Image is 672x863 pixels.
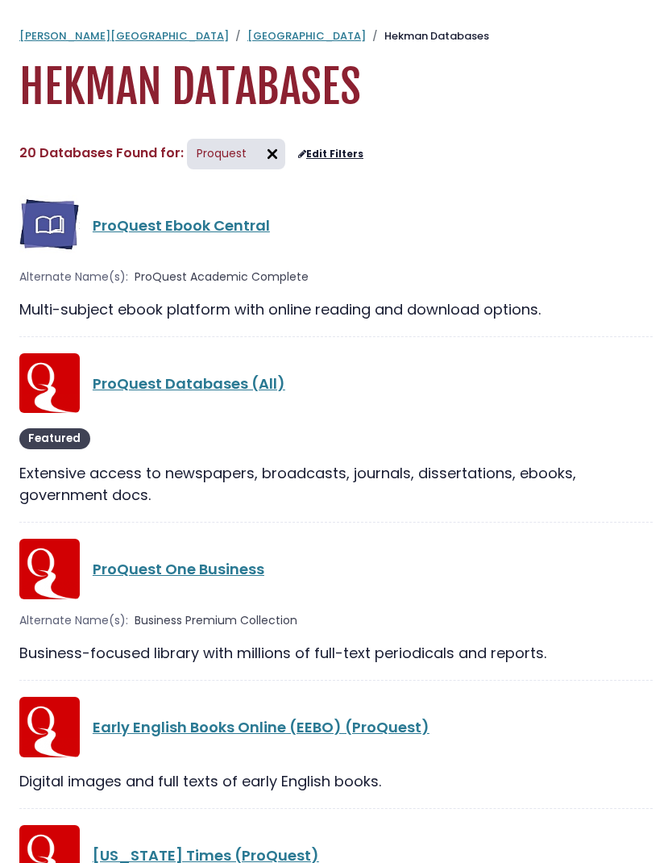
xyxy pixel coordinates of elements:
[19,612,128,629] span: Alternate Name(s):
[19,770,653,792] div: Digital images and full texts of early English books.
[19,60,653,115] h1: Hekman Databases
[19,428,90,449] span: Featured
[247,28,366,44] a: [GEOGRAPHIC_DATA]
[93,559,264,579] a: ProQuest One Business
[298,148,363,160] a: Edit Filters
[19,144,184,162] span: 20 Databases Found for:
[366,28,489,44] li: Hekman Databases
[19,28,229,44] a: [PERSON_NAME][GEOGRAPHIC_DATA]
[93,717,429,737] a: Early English Books Online (EEBO) (ProQuest)
[197,145,247,161] span: Proquest
[19,298,653,320] div: Multi-subject ebook platform with online reading and download options.
[93,215,270,236] a: ProQuest Ebook Central
[19,642,653,664] div: Business-focused library with millions of full-text periodicals and reports.
[19,269,128,286] span: Alternate Name(s):
[93,373,285,394] a: ProQuest Databases (All)
[259,141,285,167] img: arr097.svg
[19,462,653,506] div: Extensive access to newspapers, broadcasts, journals, dissertations, ebooks, government docs.
[135,612,297,629] span: Business Premium Collection
[19,28,653,44] nav: breadcrumb
[135,269,309,286] span: ProQuest Academic Complete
